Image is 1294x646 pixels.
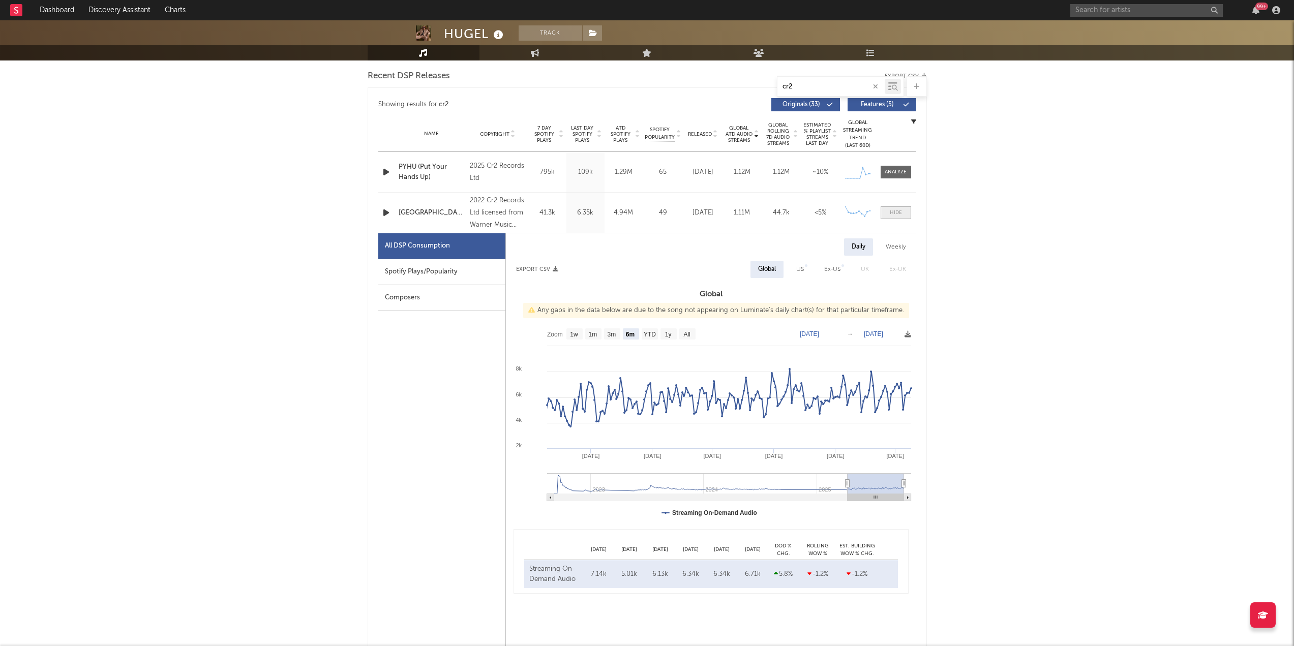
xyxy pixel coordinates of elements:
text: 4k [516,417,522,423]
div: 49 [645,208,681,218]
div: Est. Building WoW % Chg. [837,542,878,557]
div: Showing results for [378,98,647,111]
div: US [796,263,804,275]
div: 4.94M [607,208,640,218]
div: 2022 Cr2 Records Ltd licensed from Warner Music Group Germany Holding GmbH [470,195,525,231]
div: Composers [378,285,505,311]
span: Copyright [480,131,509,137]
div: 1.12M [725,167,759,177]
span: 7 Day Spotify Plays [531,125,558,143]
text: Zoom [547,331,563,338]
div: 6.35k [569,208,602,218]
h3: Global [506,288,916,300]
div: Weekly [878,238,914,256]
div: [DATE] [583,546,614,553]
div: 6.34k [709,569,735,579]
text: [DATE] [886,453,904,459]
text: 3m [607,331,616,338]
div: 44.7k [764,208,798,218]
div: 795k [531,167,564,177]
text: [DATE] [864,330,883,337]
div: [DATE] [614,546,645,553]
text: [DATE] [703,453,721,459]
div: [DATE] [686,167,720,177]
span: Last Day Spotify Plays [569,125,596,143]
text: [DATE] [644,453,661,459]
button: Export CSV [516,266,558,272]
a: PYHU (Put Your Hands Up) [399,162,465,182]
div: 2025 Cr2 Records Ltd [470,160,525,184]
div: [DATE] [706,546,737,553]
text: 1y [665,331,671,338]
div: Name [399,130,465,138]
span: Estimated % Playlist Streams Last Day [803,122,831,146]
div: 41.3k [531,208,564,218]
div: HUGEL [444,25,506,42]
text: Streaming On-Demand Audio [672,509,757,516]
span: Spotify Popularity [645,126,675,141]
a: [GEOGRAPHIC_DATA] [399,208,465,218]
text: [DATE] [765,453,783,459]
button: Export CSV [885,73,927,79]
div: 5.01k [616,569,642,579]
span: Features ( 5 ) [854,102,901,108]
text: 8k [516,365,522,372]
text: 1m [588,331,597,338]
span: ATD Spotify Plays [607,125,634,143]
div: All DSP Consumption [378,233,505,259]
button: Originals(33) [771,98,840,111]
div: 109k [569,167,602,177]
text: [DATE] [582,453,599,459]
div: [DATE] [737,546,768,553]
span: Global ATD Audio Streams [725,125,753,143]
span: Recent DSP Releases [368,70,450,82]
button: Track [519,25,582,41]
div: 6.13k [647,569,673,579]
div: Global [758,263,776,275]
div: 5.8 % [771,569,796,579]
div: 1.12M [764,167,798,177]
div: <5% [803,208,837,218]
text: [DATE] [827,453,845,459]
div: [DATE] [686,208,720,218]
div: 6.71k [740,569,766,579]
text: 1w [570,331,578,338]
div: DoD % Chg. [768,542,799,557]
div: Streaming On-Demand Audio [529,564,581,584]
button: 99+ [1252,6,1259,14]
text: YTD [643,331,655,338]
div: 1.11M [725,208,759,218]
text: 2k [516,442,522,448]
text: All [683,331,690,338]
div: 7.14k [586,569,612,579]
div: 1.29M [607,167,640,177]
text: → [847,330,853,337]
div: -1.2 % [801,569,834,579]
text: [DATE] [800,330,819,337]
input: Search for artists [1070,4,1223,17]
div: 99 + [1255,3,1268,10]
span: Originals ( 33 ) [778,102,825,108]
span: Global Rolling 7D Audio Streams [764,122,792,146]
div: Global Streaming Trend (Last 60D) [842,119,873,149]
span: Released [688,131,712,137]
div: Ex-US [824,263,840,275]
text: 6k [516,391,522,397]
div: 65 [645,167,681,177]
div: [DATE] [676,546,707,553]
input: Search by song name or URL [777,83,885,91]
div: -1.2 % [839,569,875,579]
button: Features(5) [848,98,916,111]
div: Rolling WoW % Chg. [799,542,837,557]
div: Any gaps in the data below are due to the song not appearing on Luminate's daily chart(s) for tha... [523,303,909,318]
div: All DSP Consumption [385,240,450,252]
text: 6m [625,331,634,338]
div: cr2 [439,99,448,111]
div: [DATE] [645,546,676,553]
div: 6.34k [678,569,704,579]
div: ~ 10 % [803,167,837,177]
div: Daily [844,238,873,256]
div: Spotify Plays/Popularity [378,259,505,285]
